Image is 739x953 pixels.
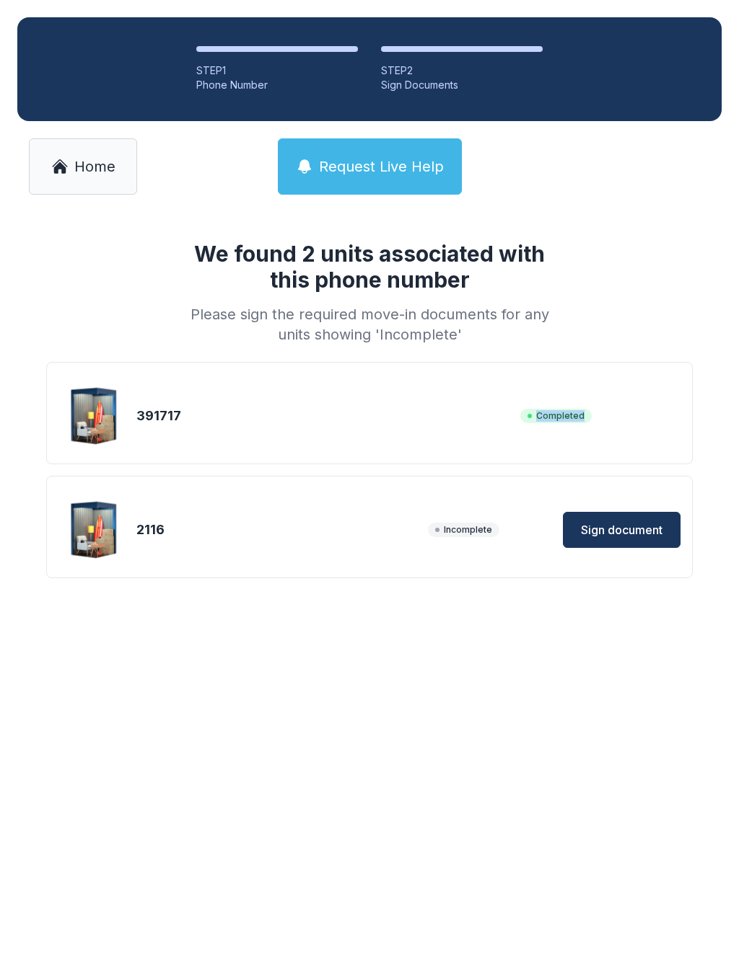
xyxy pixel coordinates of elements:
[428,523,499,537] span: Incomplete
[520,409,592,423] span: Completed
[196,78,358,92] div: Phone Number
[185,304,554,345] div: Please sign the required move-in documents for any units showing 'Incomplete'
[381,78,543,92] div: Sign Documents
[185,241,554,293] h1: We found 2 units associated with this phone number
[581,521,663,538] span: Sign document
[136,520,422,540] div: 2116
[319,156,444,177] span: Request Live Help
[381,63,543,78] div: STEP 2
[74,156,115,177] span: Home
[196,63,358,78] div: STEP 1
[136,406,515,426] div: 391717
